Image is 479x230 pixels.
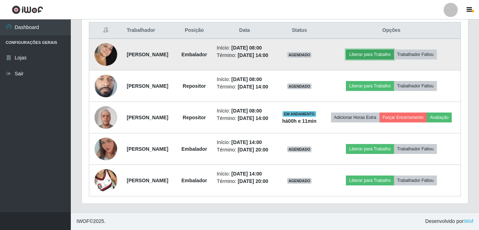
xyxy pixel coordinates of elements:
[346,81,394,91] button: Liberar para Trabalho
[127,146,168,152] strong: [PERSON_NAME]
[76,218,106,225] span: © 2025 .
[182,52,207,57] strong: Embalador
[394,144,437,154] button: Trabalhador Faltou
[217,107,272,115] li: Início:
[183,115,206,120] strong: Repositor
[127,178,168,183] strong: [PERSON_NAME]
[463,218,473,224] a: iWof
[76,218,90,224] span: IWOF
[217,170,272,178] li: Início:
[238,178,268,184] time: [DATE] 20:00
[238,52,268,58] time: [DATE] 14:00
[232,108,262,114] time: [DATE] 08:00
[322,22,461,39] th: Opções
[238,84,268,90] time: [DATE] 14:00
[95,37,117,72] img: 1750087788307.jpeg
[127,115,168,120] strong: [PERSON_NAME]
[427,113,452,122] button: Avaliação
[95,129,117,169] img: 1699494731109.jpeg
[394,50,437,59] button: Trabalhador Faltou
[232,171,262,177] time: [DATE] 14:00
[425,218,473,225] span: Desenvolvido por
[176,22,212,39] th: Posição
[217,52,272,59] li: Término:
[182,146,207,152] strong: Embalador
[212,22,276,39] th: Data
[127,52,168,57] strong: [PERSON_NAME]
[217,178,272,185] li: Término:
[127,83,168,89] strong: [PERSON_NAME]
[394,176,437,185] button: Trabalhador Faltou
[287,146,312,152] span: AGENDADO
[283,111,316,117] span: EM ANDAMENTO
[287,84,312,89] span: AGENDADO
[122,22,176,39] th: Trabalhador
[12,5,43,14] img: CoreUI Logo
[276,22,322,39] th: Status
[287,52,312,58] span: AGENDADO
[217,146,272,154] li: Término:
[282,118,317,124] strong: há 00 h e 11 min
[232,139,262,145] time: [DATE] 14:00
[346,144,394,154] button: Liberar para Trabalho
[182,178,207,183] strong: Embalador
[95,61,117,111] img: 1745421855441.jpeg
[232,45,262,51] time: [DATE] 08:00
[287,178,312,184] span: AGENDADO
[238,115,268,121] time: [DATE] 14:00
[232,76,262,82] time: [DATE] 08:00
[183,83,206,89] strong: Repositor
[217,139,272,146] li: Início:
[394,81,437,91] button: Trabalhador Faltou
[217,83,272,91] li: Término:
[217,76,272,83] li: Início:
[217,44,272,52] li: Início:
[346,50,394,59] button: Liberar para Trabalho
[346,176,394,185] button: Liberar para Trabalho
[95,160,117,201] img: 1744230818222.jpeg
[95,102,117,132] img: 1723391026413.jpeg
[331,113,380,122] button: Adicionar Horas Extra
[380,113,427,122] button: Forçar Encerramento
[238,147,268,153] time: [DATE] 20:00
[217,115,272,122] li: Término:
